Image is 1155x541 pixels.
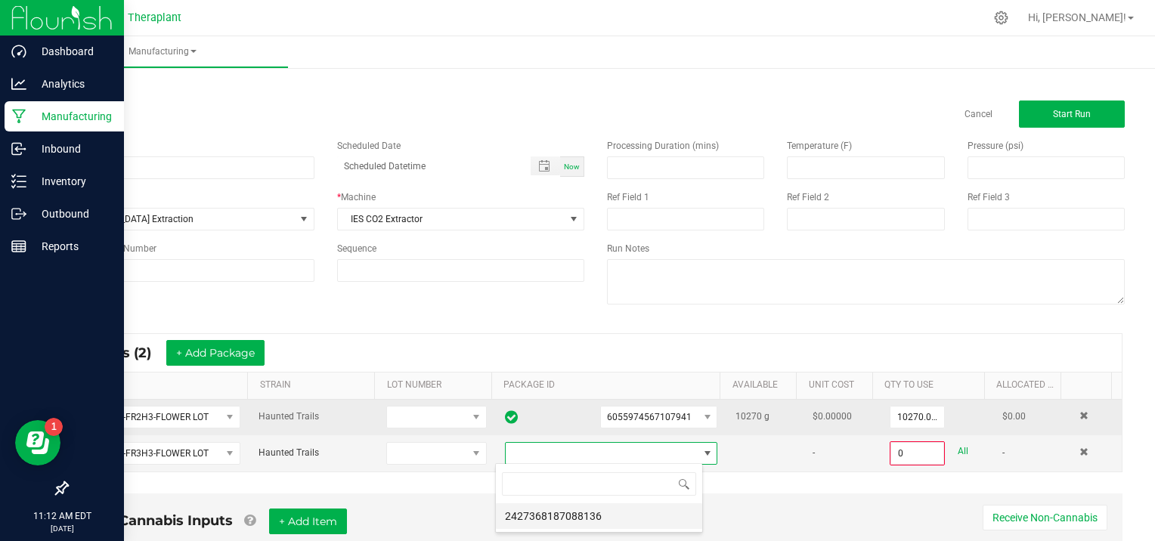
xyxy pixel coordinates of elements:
inline-svg: Inventory [11,174,26,189]
p: Reports [26,237,117,255]
span: Now [564,162,580,171]
span: Ref Field 3 [968,192,1010,202]
p: Dashboard [26,42,117,60]
div: Manage settings [992,11,1011,25]
span: Processing Duration (mins) [607,141,719,151]
a: Sortable [1073,379,1106,391]
inline-svg: Inbound [11,141,26,156]
span: Ref Field 1 [607,192,649,202]
a: STRAINSortable [260,379,369,391]
a: AVAILABLESortable [732,379,791,391]
span: 6055974567107941 [607,412,692,422]
p: [DATE] [7,523,117,534]
a: PACKAGE IDSortable [503,379,714,391]
a: All [958,441,968,462]
span: NO DATA FOUND [600,406,717,428]
inline-svg: Dashboard [11,44,26,59]
span: g [764,411,769,422]
p: 11:12 AM EDT [7,509,117,523]
iframe: Resource center unread badge [45,418,63,436]
span: Machine [341,192,376,202]
span: In Sync [505,408,518,426]
span: Inputs (2) [85,345,166,361]
span: Scheduled Date [337,141,401,151]
span: Toggle popup [531,156,560,175]
span: Pressure (psi) [968,141,1023,151]
a: Cancel [965,108,992,121]
span: Haunted Trails [259,411,319,422]
p: Inventory [26,172,117,190]
span: HDT-25-FR3H3-FLOWER LOT [79,443,221,464]
inline-svg: Manufacturing [11,109,26,124]
span: Hi, [PERSON_NAME]! [1028,11,1126,23]
a: Unit CostSortable [809,379,867,391]
inline-svg: Outbound [11,206,26,221]
span: - [813,447,815,458]
span: Haunted Trails [259,447,319,458]
li: 2427368187088136 [496,503,702,529]
p: Manufacturing [26,107,117,125]
button: + Add Item [269,509,347,534]
inline-svg: Reports [11,239,26,254]
span: Non-Cannabis Inputs [84,512,233,529]
span: 10270 [735,411,762,422]
iframe: Resource center [15,420,60,465]
span: $0.00000 [813,411,852,422]
button: Receive Non-Cannabis [983,505,1107,530]
button: Start Run [1019,100,1125,128]
span: $0.00 [1002,411,1026,422]
a: QTY TO USESortable [884,379,978,391]
span: - [1002,447,1005,458]
span: Theraplant [128,11,181,24]
span: Ref Field 2 [787,192,829,202]
p: Analytics [26,75,117,93]
span: Start Run [1053,109,1091,119]
a: Allocated CostSortable [996,379,1054,391]
p: Outbound [26,205,117,223]
span: Run Notes [607,243,649,254]
span: Manufacturing [36,45,288,58]
a: LOT NUMBERSortable [387,379,486,391]
button: + Add Package [166,340,265,366]
a: ITEMSortable [81,379,242,391]
span: IES CO2 Extractor [338,209,565,230]
a: Manufacturing [36,36,288,68]
span: HDT-25-FR2H3-FLOWER LOT [79,407,221,428]
p: Inbound [26,140,117,158]
span: Temperature (F) [787,141,852,151]
input: Scheduled Datetime [337,156,516,175]
span: [MEDICAL_DATA] Extraction [67,209,295,230]
a: Add Non-Cannabis items that were also consumed in the run (e.g. gloves and packaging); Also add N... [244,512,255,529]
inline-svg: Analytics [11,76,26,91]
span: Sequence [337,243,376,254]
